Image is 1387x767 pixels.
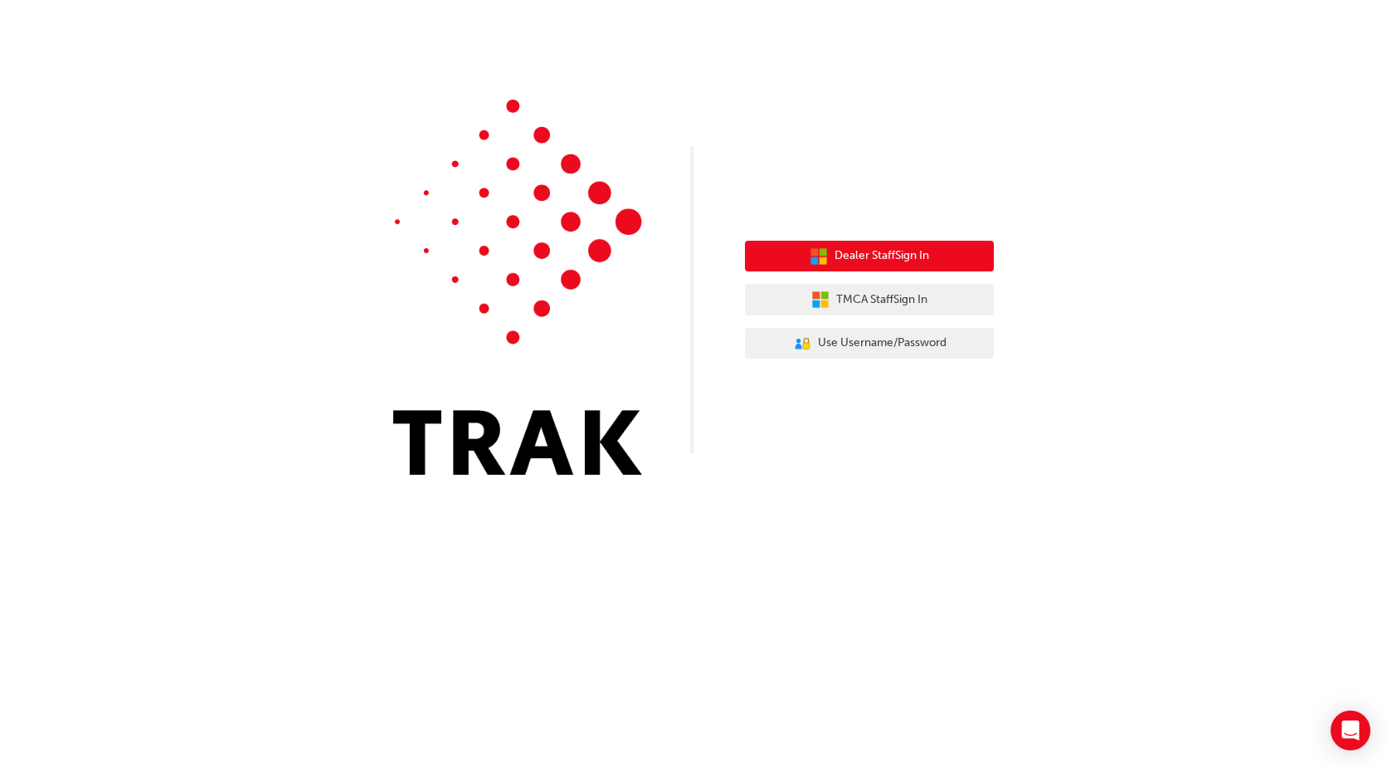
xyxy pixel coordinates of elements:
span: Dealer Staff Sign In [835,247,929,266]
span: Use Username/Password [818,334,947,353]
button: Dealer StaffSign In [745,241,994,272]
button: TMCA StaffSign In [745,284,994,315]
div: Open Intercom Messenger [1331,711,1370,750]
img: Trak [393,100,642,475]
span: TMCA Staff Sign In [836,291,927,310]
button: Use Username/Password [745,328,994,359]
